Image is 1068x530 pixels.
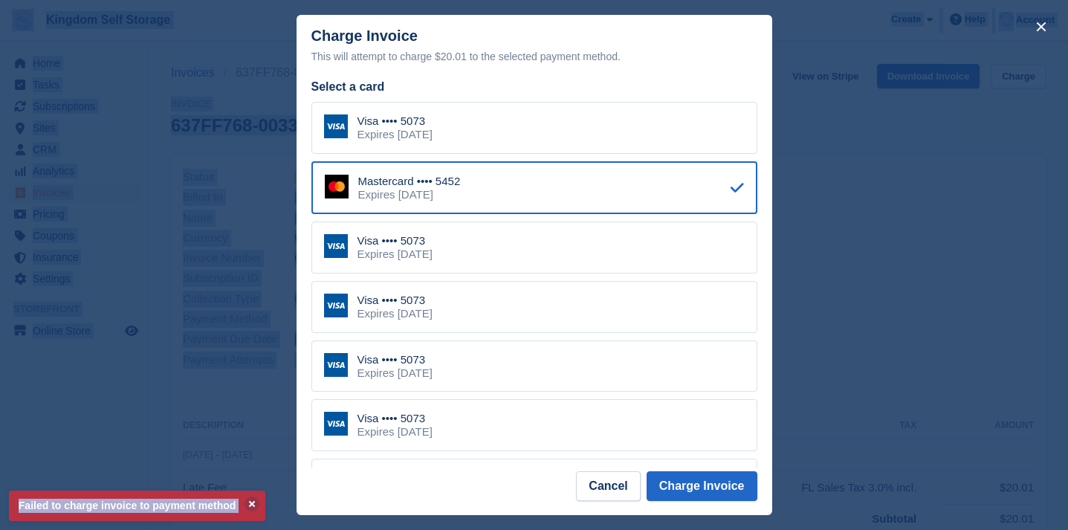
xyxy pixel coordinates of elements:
div: Select a card [311,78,757,96]
div: Expires [DATE] [357,425,433,439]
img: Visa Logo [324,294,348,317]
img: Visa Logo [324,412,348,436]
button: close [1029,15,1053,39]
img: Visa Logo [324,114,348,138]
p: Failed to charge invoice to payment method [9,491,265,521]
img: Visa Logo [324,234,348,258]
div: Visa •••• 5073 [357,114,433,128]
div: Visa •••• 5073 [357,234,433,248]
button: Charge Invoice [647,471,757,501]
div: Expires [DATE] [357,307,433,320]
button: Cancel [576,471,640,501]
div: Mastercard •••• 5452 [358,175,461,188]
img: Mastercard Logo [325,175,349,198]
div: Expires [DATE] [357,248,433,261]
div: This will attempt to charge $20.01 to the selected payment method. [311,48,757,65]
div: Visa •••• 5073 [357,294,433,307]
div: Visa •••• 5073 [357,412,433,425]
div: Expires [DATE] [357,128,433,141]
img: Visa Logo [324,353,348,377]
div: Charge Invoice [311,28,757,65]
div: Expires [DATE] [357,366,433,380]
div: Visa •••• 5073 [357,353,433,366]
div: Expires [DATE] [358,188,461,201]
